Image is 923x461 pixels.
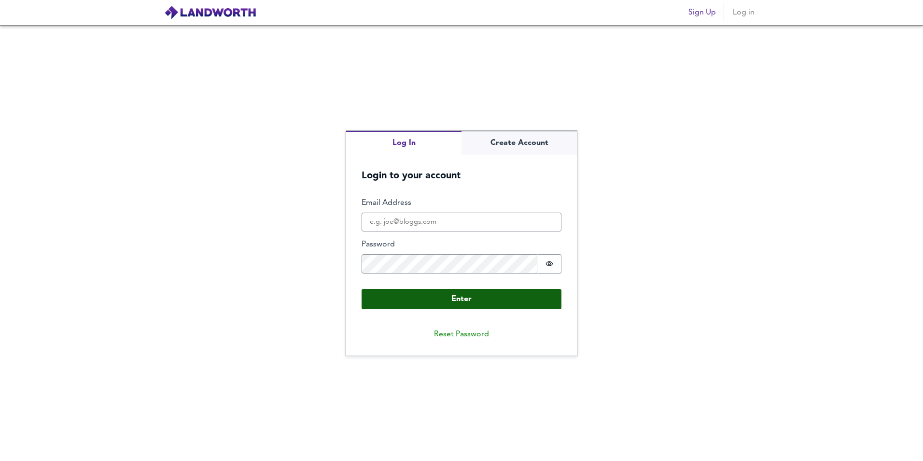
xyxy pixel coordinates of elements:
img: logo [164,5,256,20]
span: Sign Up [688,6,716,19]
button: Create Account [461,131,577,155]
button: Log In [346,131,461,155]
button: Reset Password [426,325,497,344]
button: Sign Up [685,3,720,22]
button: Show password [537,254,561,274]
button: Log in [728,3,759,22]
input: e.g. joe@bloggs.com [362,213,561,232]
button: Enter [362,289,561,309]
label: Password [362,239,561,250]
h5: Login to your account [346,155,577,182]
span: Log in [732,6,755,19]
label: Email Address [362,198,561,209]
